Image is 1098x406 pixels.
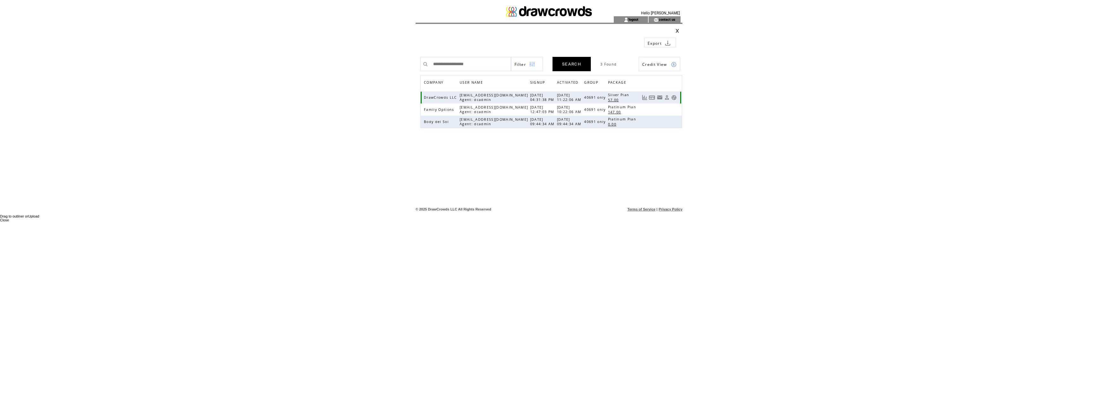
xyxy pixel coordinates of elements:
[424,80,445,84] a: COMPANY
[424,107,456,112] span: Family Options
[460,93,528,102] span: [EMAIL_ADDRESS][DOMAIN_NAME] Agent: dcadmin
[608,98,620,102] span: 57.00
[649,95,655,100] a: View Bills
[654,17,658,22] img: contact_us_icon.gif
[584,95,607,100] span: 40691 only
[671,62,677,67] img: credits.png
[608,97,622,103] a: 57.00
[460,80,485,84] a: USER NAME
[664,95,670,100] a: View Profile
[608,121,620,127] a: 0.00
[608,79,629,88] a: PACKAGE
[657,95,663,100] a: Resend welcome email to this user
[553,57,591,71] a: SEARCH
[584,119,607,124] span: 40691 only
[515,62,526,67] span: Show filters
[529,57,535,72] img: filters.png
[608,110,623,114] span: 147.00
[557,105,583,114] span: [DATE] 10:22:06 AM
[608,109,624,115] a: 147.00
[600,62,617,66] span: 3 Found
[608,93,631,97] span: Silver Plan
[628,17,638,21] a: logout
[424,79,445,88] span: COMPANY
[628,207,656,211] a: Terms of Service
[665,40,671,46] img: download.png
[511,57,543,71] a: Filter
[530,117,556,126] span: [DATE] 09:44:34 AM
[658,207,682,211] a: Privacy Policy
[557,117,583,126] span: [DATE] 09:44:34 AM
[624,17,628,22] img: account_icon.gif
[671,95,677,100] a: Support
[639,57,680,71] a: Credit View
[416,207,491,211] span: © 2025 DrawCrowds LLC All Rights Reserved
[530,105,556,114] span: [DATE] 12:47:03 PM
[460,79,485,88] span: USER NAME
[557,79,580,88] span: ACTIVATED
[608,122,618,126] span: 0.00
[460,117,528,126] span: [EMAIL_ADDRESS][DOMAIN_NAME] Agent: dcadmin
[657,207,658,211] span: |
[557,79,582,88] a: ACTIVATED
[28,214,39,218] span: Upload
[424,119,450,124] span: Body del Sol
[584,79,600,88] span: GROUP
[460,105,528,114] span: [EMAIL_ADDRESS][DOMAIN_NAME] Agent: dcadmin
[608,117,638,121] span: Platinum Plan
[608,105,638,109] span: Platinum Plan
[648,41,662,46] span: Export to csv file
[642,95,647,100] a: View Usage
[584,107,607,112] span: 40691 only
[584,79,601,88] a: GROUP
[644,38,676,47] a: Export
[530,93,556,102] span: [DATE] 04:31:38 PM
[530,79,547,88] span: SIGNUP
[557,93,583,102] span: [DATE] 11:22:06 AM
[608,79,628,88] span: PACKAGE
[424,95,459,100] span: DrawCrowds LLC
[530,80,547,84] a: SIGNUP
[641,11,680,15] span: Hello [PERSON_NAME]
[642,62,667,67] span: Show Credits View
[658,17,675,21] a: contact us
